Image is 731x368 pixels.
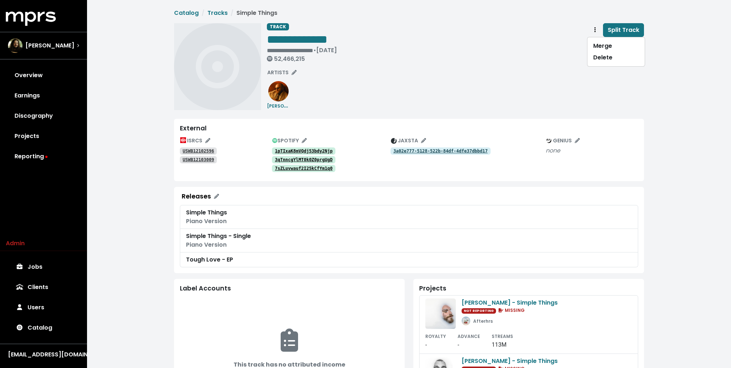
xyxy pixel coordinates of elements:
[182,193,211,200] div: Releases
[543,135,583,146] button: Edit genius track identifications
[267,101,306,110] small: [PERSON_NAME]
[6,14,56,22] a: mprs logo
[6,85,81,106] a: Earnings
[180,137,186,143] img: The logo of the International Organization for Standardization
[272,147,335,155] a: 1pTIxaK8mVQdj53bdy2Njp
[25,41,74,50] span: [PERSON_NAME]
[186,255,632,264] div: Tough Love - EP
[186,232,632,241] div: Simple Things - Single
[180,137,210,144] span: ISRCS
[177,135,214,146] button: Edit ISRC mappings for this track
[183,157,214,162] tt: USWB12103009
[497,307,525,313] span: MISSING
[6,350,81,359] button: [EMAIL_ADDRESS][DOMAIN_NAME]
[6,277,81,297] a: Clients
[272,165,335,172] a: 7sZLuvwauf2I25kCfYm1q0
[8,38,22,53] img: The selected account / producer
[6,297,81,318] a: Users
[275,149,333,154] tt: 1pTIxaK8mVQdj53bdy2Njp
[492,340,513,349] div: 113M
[546,137,580,144] span: GENIUS
[186,208,632,217] div: Simple Things
[473,318,493,324] small: Afterhrs
[425,333,446,339] small: ROYALTY
[388,135,429,146] button: Edit jaxsta track identifications
[425,298,456,329] img: ad8ee64b8c787946279e0d0d5bba9b92.1000x1000x1.png
[180,156,217,163] a: USWB12103009
[587,23,603,37] button: Track actions
[462,357,558,365] div: [PERSON_NAME] - Simple Things
[391,137,426,144] span: JAXSTA
[462,317,470,325] img: ab67616d0000b27398f5348d6040fd29c36bc91d
[267,87,290,110] a: [PERSON_NAME]
[180,125,638,132] div: External
[546,146,560,155] i: none
[272,156,335,163] a: 3qTnncgYlMT0k0Z0prgUgD
[6,318,81,338] a: Catalog
[458,340,480,349] div: -
[180,252,638,267] a: Tough Love - EP
[177,190,224,204] button: Releases
[8,350,79,359] div: [EMAIL_ADDRESS][DOMAIN_NAME]
[228,9,277,17] li: Simple Things
[603,23,644,37] button: Split Track
[267,46,337,62] span: • [DATE]
[587,52,645,63] a: Delete
[393,149,488,154] tt: 3a02e777-5128-522b-84df-4dfe37dbbd17
[207,9,228,17] a: Tracks
[587,40,645,52] a: Merge
[492,333,513,339] small: STREAMS
[458,333,480,339] small: ADVANCE
[6,106,81,126] a: Discography
[267,48,313,53] span: Edit value
[462,298,558,307] div: [PERSON_NAME] - Simple Things
[268,81,289,101] img: ab6761610000e5ebf76e11a5f3c08955fecea690
[6,257,81,277] a: Jobs
[267,23,289,30] span: TRACK
[180,229,638,252] a: Simple Things - SinglePiano Version
[180,285,399,292] div: Label Accounts
[180,147,217,155] a: USWB12102596
[546,138,552,144] img: The genius.com logo
[425,340,446,349] div: -
[272,137,307,144] span: SPOTIFY
[419,295,638,354] a: [PERSON_NAME] - Simple ThingsNOT REPORTING MISSINGAfterhrsROYALTY-ADVANCE-STREAMS113M
[264,67,300,78] button: Edit artists
[267,34,327,45] span: Edit value
[462,308,496,314] span: NOT REPORTING
[608,26,639,34] span: Split Track
[6,65,81,85] a: Overview
[186,217,227,225] span: Piano Version
[183,149,214,154] tt: USWB12102596
[269,135,310,146] button: Edit spotify track identifications for this track
[180,205,638,229] a: Simple ThingsPiano Version
[174,9,644,17] nav: breadcrumb
[391,138,397,144] img: The jaxsta.com logo
[174,23,261,110] img: Album art for this track, Simple Things
[267,69,297,76] span: ARTISTS
[419,285,638,292] div: Projects
[275,166,333,171] tt: 7sZLuvwauf2I25kCfYm1q0
[267,55,337,62] div: 52,466,215
[6,146,81,167] a: Reporting
[174,9,199,17] a: Catalog
[6,126,81,146] a: Projects
[275,157,333,162] tt: 3qTnncgYlMT0k0Z0prgUgD
[391,147,491,155] a: 3a02e777-5128-522b-84df-4dfe37dbbd17
[186,241,227,249] span: Piano Version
